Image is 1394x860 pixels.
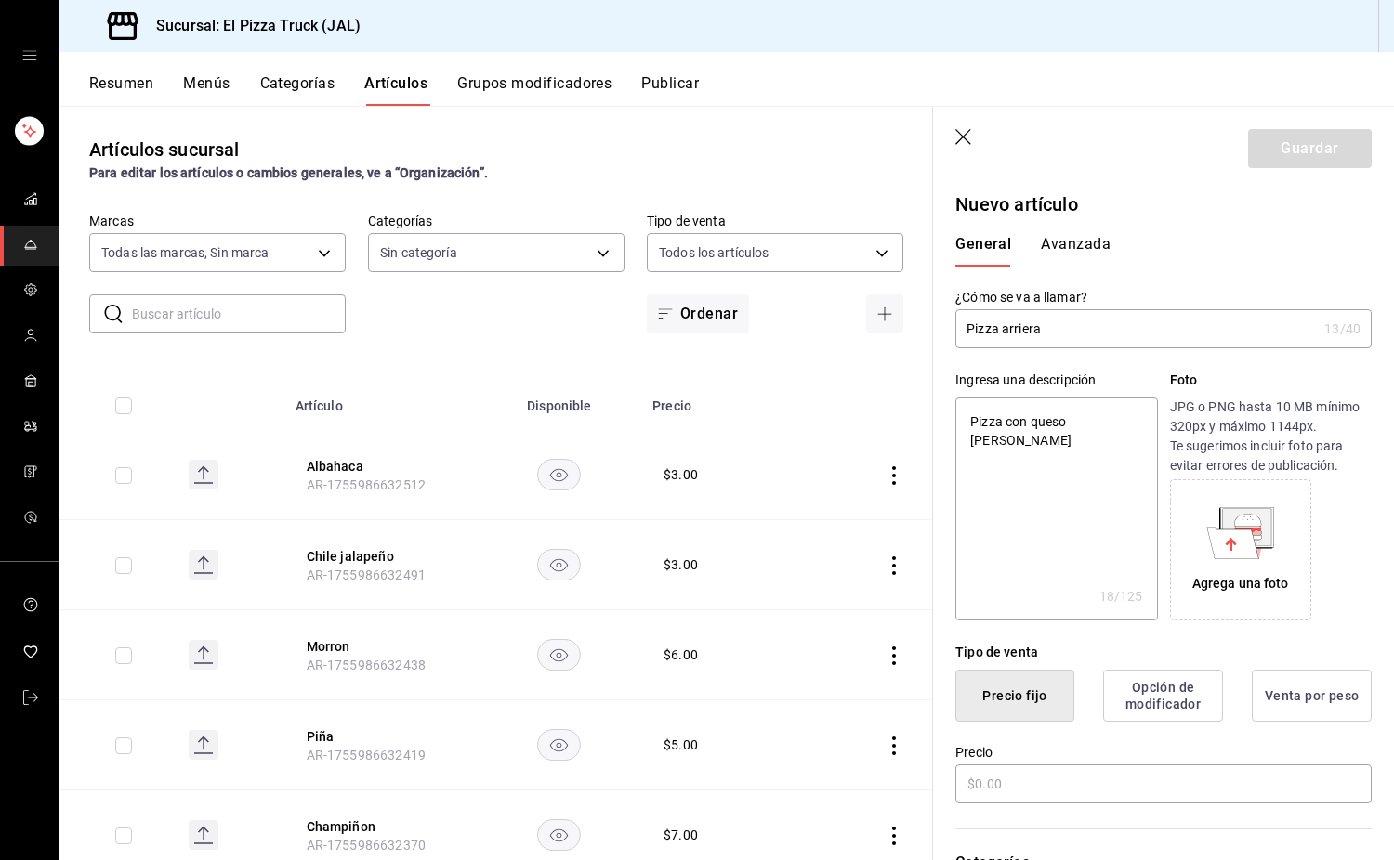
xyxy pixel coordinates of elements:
div: Agrega una foto [1175,484,1307,616]
button: Publicar [641,74,699,106]
strong: Para editar los artículos o cambios generales, ve a “Organización”. [89,165,488,180]
input: $0.00 [955,764,1372,803]
div: $ 7.00 [664,826,698,844]
span: Sin categoría [380,243,457,262]
div: 18 /125 [1099,587,1143,606]
button: edit-product-location [307,457,455,476]
div: navigation tabs [89,74,1394,106]
div: navigation tabs [955,235,1349,267]
label: Tipo de venta [647,215,903,228]
span: AR-1755986632512 [307,477,426,492]
span: AR-1755986632419 [307,748,426,762]
button: availability-product [537,729,581,761]
span: AR-1755986632438 [307,658,426,672]
button: Precio fijo [955,670,1074,722]
h3: Sucursal: El Pizza Truck (JAL) [141,15,361,37]
button: Grupos modificadores [457,74,612,106]
label: Categorías [368,215,625,228]
button: availability-product [537,459,581,490]
p: JPG o PNG hasta 10 MB mínimo 320px y máximo 1144px. Te sugerimos incluir foto para evitar errores... [1170,397,1372,476]
span: AR-1755986632491 [307,567,426,582]
span: AR-1755986632370 [307,838,426,853]
div: Artículos sucursal [89,136,239,163]
div: Ingresa una descripción [955,371,1157,390]
button: actions [885,646,903,665]
button: Avanzada [1041,235,1111,267]
button: edit-product-location [307,727,455,746]
label: ¿Cómo se va a llamar? [955,291,1372,304]
div: $ 3.00 [664,465,698,484]
th: Artículo [284,371,478,430]
button: edit-product-location [307,547,455,566]
button: availability-product [537,639,581,671]
button: General [955,235,1011,267]
button: Resumen [89,74,153,106]
button: actions [885,466,903,485]
p: Nuevo artículo [955,190,1372,218]
button: open drawer [22,48,37,63]
th: Disponible [478,371,642,430]
button: edit-product-location [307,637,455,656]
p: Foto [1170,371,1372,390]
button: Artículos [364,74,427,106]
div: Agrega una foto [1192,574,1289,593]
div: $ 3.00 [664,555,698,574]
span: Todas las marcas, Sin marca [101,243,270,262]
button: Opción de modificador [1103,670,1223,722]
div: 13 /40 [1324,319,1361,338]
div: $ 5.00 [664,736,698,754]
button: edit-product-location [307,817,455,836]
span: Todos los artículos [659,243,769,262]
button: actions [885,556,903,575]
label: Precio [955,746,1372,759]
button: actions [885,827,903,845]
button: Menús [183,74,230,106]
th: Precio [641,371,802,430]
div: $ 6.00 [664,645,698,664]
button: Ordenar [647,294,749,333]
button: Venta por peso [1252,670,1372,722]
input: Buscar artículo [132,295,346,332]
button: availability-product [537,819,581,851]
label: Marcas [89,215,346,228]
button: availability-product [537,549,581,580]
button: Categorías [260,74,335,106]
button: actions [885,736,903,755]
div: Tipo de venta [955,643,1372,662]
